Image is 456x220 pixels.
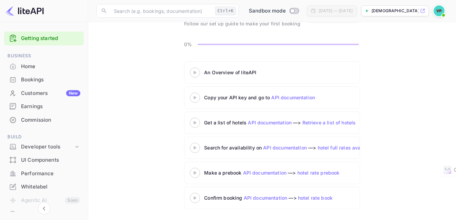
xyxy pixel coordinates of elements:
img: LiteAPI logo [5,5,44,16]
a: API documentation [244,195,288,201]
div: Bookings [21,76,80,84]
a: API documentation [271,95,315,100]
div: Developer tools [21,143,74,151]
div: Get a list of hotels —> [204,119,374,126]
div: Getting started [4,32,84,45]
a: Whitelabel [4,180,84,193]
div: Developer tools [4,141,84,153]
div: New [66,90,80,96]
div: Earnings [4,100,84,113]
span: Sandbox mode [249,7,286,15]
div: CustomersNew [4,87,84,100]
a: UI Components [4,154,84,166]
a: Performance [4,167,84,180]
div: Home [21,63,80,71]
div: Home [4,60,84,73]
a: Bookings [4,73,84,86]
a: API documentation [243,170,287,176]
p: 0% [184,41,196,48]
span: Business [4,52,84,60]
a: Retrieve a list of hotels [302,120,356,125]
div: Confirm booking —> [204,194,374,201]
a: Home [4,60,84,73]
a: Getting started [21,35,80,42]
a: hotel full rates availability [318,145,378,151]
a: Commission [4,114,84,126]
div: Commission [4,114,84,127]
div: [DATE] — [DATE] [319,8,353,14]
div: Customers [21,89,80,97]
div: Switch to Production mode [246,7,301,15]
span: Build [4,133,84,141]
div: Search for availability on —> [204,144,441,151]
a: API documentation [248,120,292,125]
div: Follow our set up guide to make your first booking [184,20,300,27]
div: Performance [21,170,80,178]
a: Earnings [4,100,84,113]
button: Collapse navigation [38,202,50,215]
a: API documentation [263,145,307,151]
img: Vishnu Prajapati [434,5,444,16]
a: hotel rate book [298,195,333,201]
div: Whitelabel [21,183,80,191]
p: [DEMOGRAPHIC_DATA]-prajapati-ppfk4... [372,8,419,14]
div: Earnings [21,103,80,111]
div: API Logs [21,211,80,218]
div: Commission [21,116,80,124]
div: UI Components [4,154,84,167]
div: Make a prebook —> [204,169,374,176]
div: Copy your API key and go to [204,94,374,101]
a: CustomersNew [4,87,84,99]
div: UI Components [21,156,80,164]
div: An Overview of liteAPI [204,69,374,76]
input: Search (e.g. bookings, documentation) [110,4,212,18]
a: hotel rate prebook [297,170,340,176]
div: Ctrl+K [215,6,236,15]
